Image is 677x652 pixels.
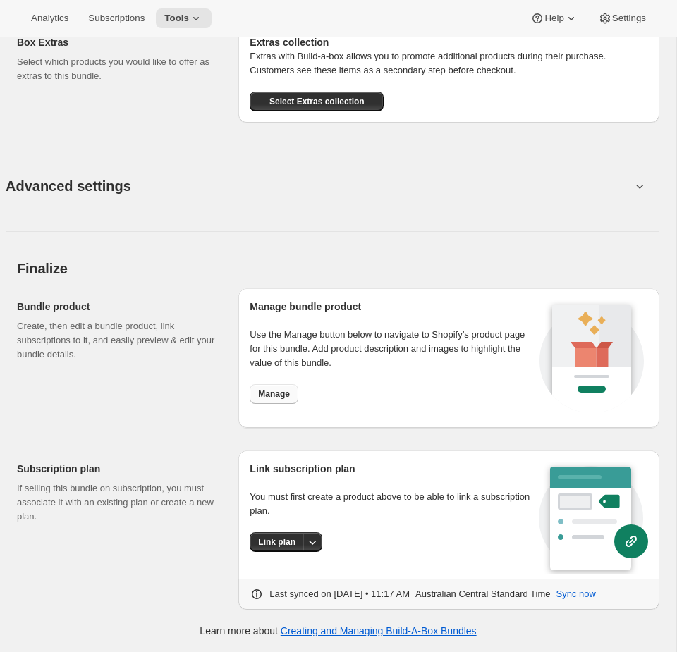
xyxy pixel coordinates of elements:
span: Manage [258,388,290,400]
button: Help [522,8,586,28]
span: Link plan [258,536,295,548]
h2: Manage bundle product [250,300,535,314]
button: Subscriptions [80,8,153,28]
span: Help [544,13,563,24]
p: If selling this bundle on subscription, you must associate it with an existing plan or create a n... [17,481,216,524]
p: Australian Central Standard Time [415,587,550,601]
button: More actions [303,532,322,552]
span: Settings [612,13,646,24]
button: Analytics [23,8,77,28]
p: Create, then edit a bundle product, link subscriptions to it, and easily preview & edit your bund... [17,319,216,362]
p: Use the Manage button below to navigate to Shopify’s product page for this bundle. Add product de... [250,328,535,370]
button: Manage [250,384,298,404]
button: Sync now [548,583,604,605]
h2: Box Extras [17,35,216,49]
h2: Link subscription plan [250,462,539,476]
button: Select Extras collection [250,92,384,111]
p: Learn more about [200,624,476,638]
button: Tools [156,8,212,28]
span: Advanced settings [6,175,131,197]
h6: Extras collection [250,35,648,49]
p: Last synced on [DATE] • 11:17 AM [269,587,410,601]
p: Extras with Build-a-box allows you to promote additional products during their purchase. Customer... [250,49,648,78]
p: Select which products you would like to offer as extras to this bundle. [17,55,216,83]
h2: Subscription plan [17,462,216,476]
span: Select Extras collection [269,96,365,107]
h2: Finalize [17,260,659,277]
span: Analytics [31,13,68,24]
span: Tools [164,13,189,24]
a: Creating and Managing Build-A-Box Bundles [281,625,477,636]
span: Sync now [556,587,596,601]
h2: Bundle product [17,300,216,314]
button: Settings [590,8,654,28]
button: Link plan [250,532,304,552]
p: You must first create a product above to be able to link a subscription plan. [250,490,539,518]
span: Subscriptions [88,13,145,24]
